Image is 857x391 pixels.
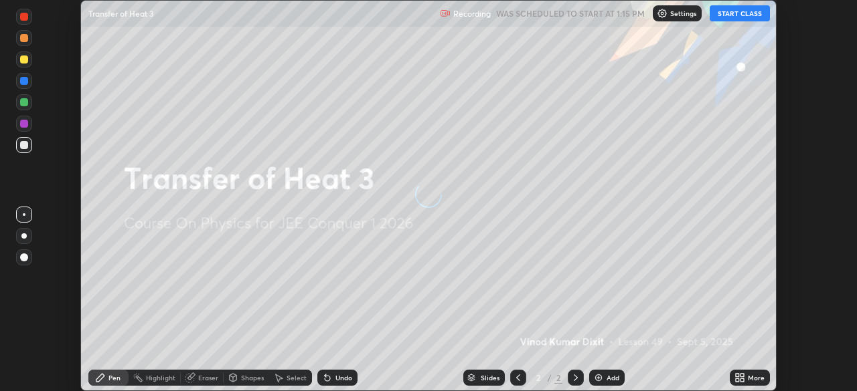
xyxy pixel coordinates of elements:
p: Transfer of Heat 3 [88,8,154,19]
div: Select [287,374,307,381]
div: Eraser [198,374,218,381]
button: START CLASS [710,5,770,21]
div: / [548,374,552,382]
img: add-slide-button [593,372,604,383]
img: class-settings-icons [657,8,668,19]
div: Shapes [241,374,264,381]
div: Undo [335,374,352,381]
p: Settings [670,10,696,17]
div: Slides [481,374,499,381]
div: 2 [554,372,562,384]
div: Pen [108,374,121,381]
img: recording.375f2c34.svg [440,8,451,19]
p: Recording [453,9,491,19]
div: More [748,374,765,381]
h5: WAS SCHEDULED TO START AT 1:15 PM [496,7,645,19]
div: Highlight [146,374,175,381]
div: 2 [532,374,545,382]
div: Add [607,374,619,381]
